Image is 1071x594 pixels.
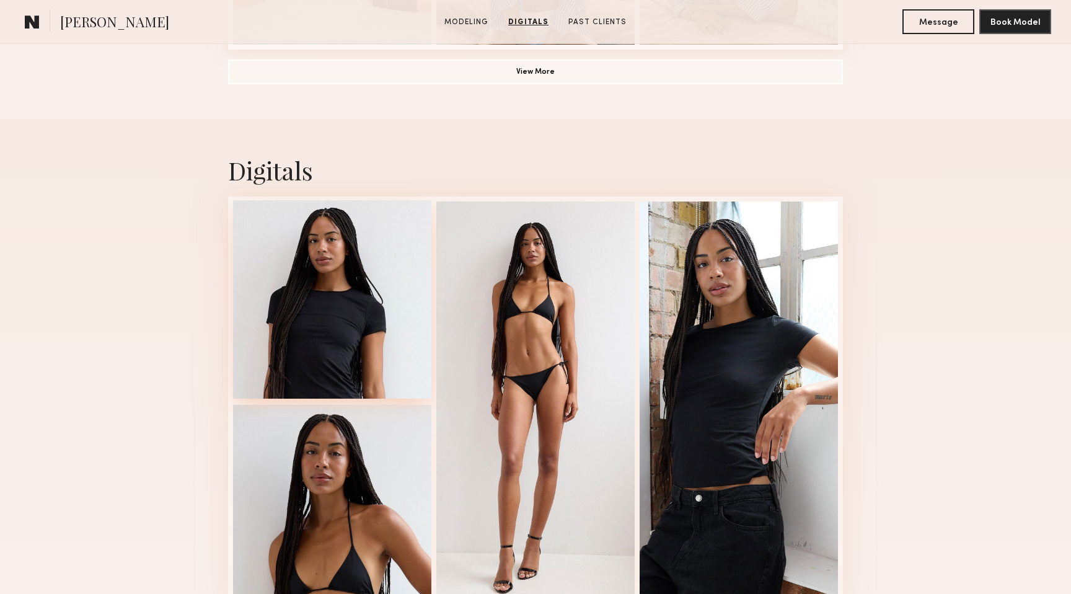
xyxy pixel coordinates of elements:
a: Modeling [439,17,493,28]
button: Message [902,9,974,34]
button: Book Model [979,9,1051,34]
a: Digitals [503,17,553,28]
span: [PERSON_NAME] [60,12,169,34]
a: Book Model [979,16,1051,27]
div: Digitals [228,154,843,187]
a: Past Clients [563,17,632,28]
button: View More [228,60,843,84]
